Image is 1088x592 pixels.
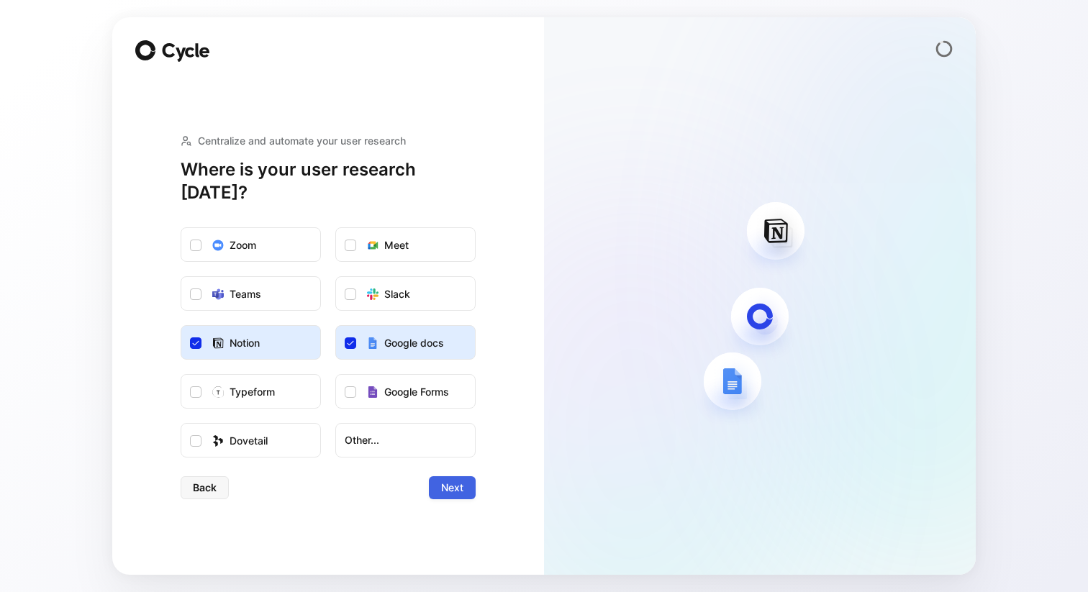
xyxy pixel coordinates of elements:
[384,237,409,254] div: Meet
[384,334,444,352] div: Google docs
[384,383,449,401] div: Google Forms
[384,286,410,303] div: Slack
[441,479,463,496] span: Next
[230,237,256,254] div: Zoom
[230,334,260,352] div: Notion
[181,476,229,499] button: Back
[230,432,268,450] div: Dovetail
[335,423,476,457] button: Other...
[429,476,476,499] button: Next
[345,432,466,449] span: Other...
[193,479,217,496] span: Back
[181,132,476,150] div: Centralize and automate your user research
[181,158,476,204] h1: Where is your user research [DATE]?
[230,286,261,303] div: Teams
[230,383,275,401] div: Typeform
